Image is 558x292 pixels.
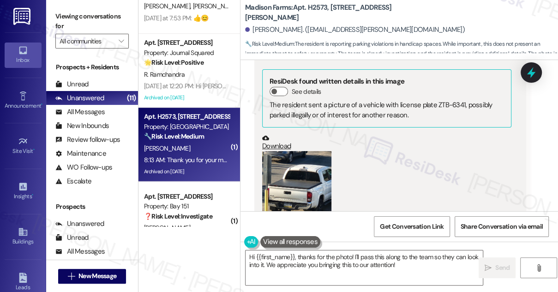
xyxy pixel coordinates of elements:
[144,48,229,58] div: Property: Journal Squared
[535,264,542,272] i: 
[144,14,208,22] div: [DATE] at 7:53 PM: 👍😊
[78,271,116,281] span: New Message
[292,87,321,97] label: See details
[374,216,450,237] button: Get Conversation Link
[46,62,138,72] div: Prospects + Residents
[193,2,239,10] span: [PERSON_NAME]
[245,39,558,69] span: : The resident is reporting parking violations in handicap spaces. While important, this does not...
[119,37,124,45] i: 
[144,224,190,232] span: [PERSON_NAME]
[13,8,32,25] img: ResiDesk Logo
[144,122,229,132] div: Property: [GEOGRAPHIC_DATA]
[32,192,33,198] span: •
[55,79,89,89] div: Unread
[262,134,511,151] a: Download
[55,219,104,229] div: Unanswered
[262,53,312,62] b: JPG attachment
[144,70,185,79] span: R. Ramchandra
[246,250,483,285] textarea: Hi {{first_name}}, thanks for the photo! I'll pass this along to the team so they can look into i...
[55,121,109,131] div: New Inbounds
[55,9,129,34] label: Viewing conversations for
[5,179,42,204] a: Insights •
[46,202,138,212] div: Prospects
[144,38,229,48] div: Apt. [STREET_ADDRESS]
[5,224,42,249] a: Buildings
[262,151,331,243] button: Zoom image
[143,92,230,103] div: Archived on [DATE]
[144,132,204,140] strong: 🔧 Risk Level: Medium
[245,40,294,48] strong: 🔧 Risk Level: Medium
[144,2,193,10] span: [PERSON_NAME]
[245,25,465,35] div: [PERSON_NAME]. ([EMAIL_ADDRESS][PERSON_NAME][DOMAIN_NAME])
[5,134,42,158] a: Site Visit •
[495,263,510,273] span: Send
[33,146,35,153] span: •
[55,149,106,158] div: Maintenance
[144,144,190,152] span: [PERSON_NAME]
[144,58,204,67] strong: 🌟 Risk Level: Positive
[60,34,114,49] input: All communities
[55,176,91,186] div: Escalate
[270,77,404,86] b: ResiDesk found written details in this image
[55,93,104,103] div: Unanswered
[144,212,212,220] strong: ❓ Risk Level: Investigate
[380,222,444,231] span: Get Conversation Link
[125,91,138,105] div: (11)
[58,269,126,284] button: New Message
[455,216,549,237] button: Share Conversation via email
[55,233,89,243] div: Unread
[485,264,492,272] i: 
[55,107,105,117] div: All Messages
[55,247,105,256] div: All Messages
[144,112,229,122] div: Apt. H2573, [STREET_ADDRESS][PERSON_NAME]
[245,3,430,23] b: Madison Farms: Apt. H2573, [STREET_ADDRESS][PERSON_NAME]
[5,43,42,67] a: Inbox
[144,192,229,201] div: Apt. [STREET_ADDRESS]
[55,163,112,172] div: WO Follow-ups
[461,222,543,231] span: Share Conversation via email
[55,135,120,145] div: Review follow-ups
[144,201,229,211] div: Property: Bay 151
[143,166,230,177] div: Archived on [DATE]
[41,101,42,108] span: •
[479,257,516,278] button: Send
[68,273,75,280] i: 
[270,100,504,120] div: The resident sent a picture of a vehicle with license plate ZTB-6341, possibly parked illegally o...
